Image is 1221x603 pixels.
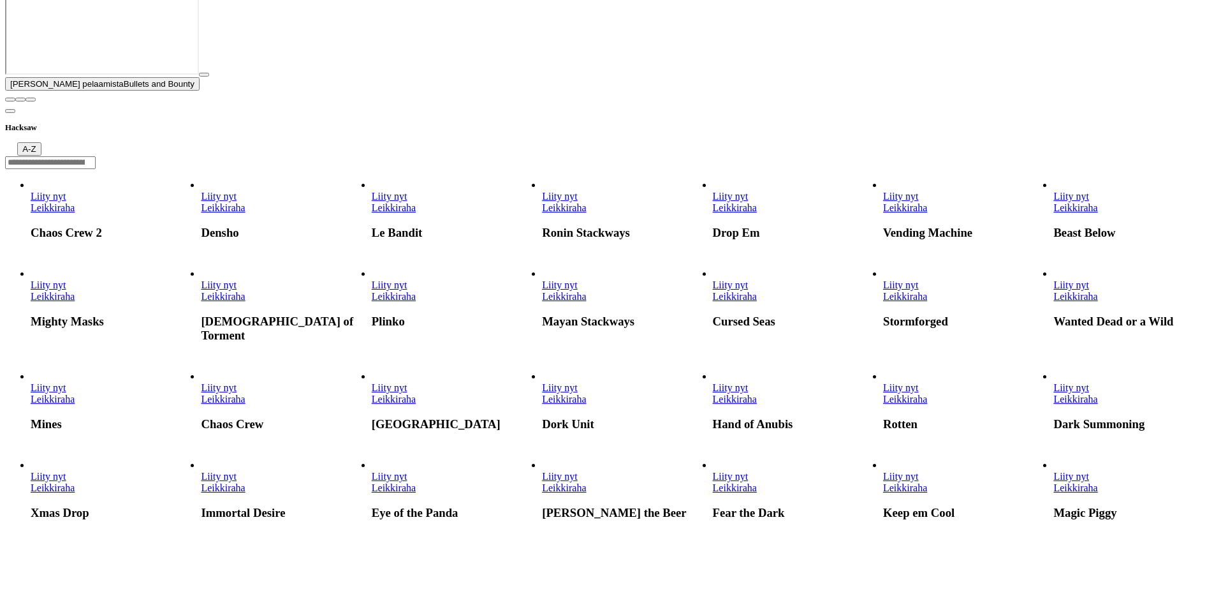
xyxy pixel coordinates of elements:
a: Chaos Crew [201,394,245,405]
article: Beast Below [1053,179,1216,240]
h3: Chaos Crew [201,417,363,431]
h3: Le Bandit [372,226,534,240]
h3: Cursed Seas [713,315,875,329]
a: Mighty Masks [31,279,66,290]
a: Dork Unit [542,394,586,405]
h3: Plinko [372,315,534,329]
a: Magic Piggy [1053,482,1097,493]
article: Magic Piggy [1053,459,1216,520]
h3: Dark Summoning [1053,417,1216,431]
span: A-Z [22,144,36,154]
a: Mines [31,394,75,405]
a: Xmas Drop [31,482,75,493]
span: Liity nyt [883,471,919,482]
span: Liity nyt [31,471,66,482]
article: Densho [201,179,363,240]
article: Xmas Drop [31,459,193,520]
span: Liity nyt [713,471,749,482]
a: Densho [201,191,237,202]
a: Benny the Beer [542,471,578,482]
h3: [DEMOGRAPHIC_DATA] of Torment [201,315,363,343]
h3: Fear the Dark [713,506,875,520]
button: play icon [199,73,209,77]
h3: Keep em Cool [883,506,1046,520]
h3: Eye of the Panda [372,506,534,520]
article: Dark Summoning [1053,371,1216,431]
article: Rip City [372,371,534,431]
button: close icon [5,98,15,101]
span: Liity nyt [31,382,66,393]
span: Liity nyt [542,279,578,290]
a: Xmas Drop [31,471,66,482]
article: Stormforged [883,268,1046,329]
article: Chaos Crew [201,371,363,431]
span: [PERSON_NAME] pelaamista [10,79,124,89]
span: Liity nyt [542,191,578,202]
span: Liity nyt [713,191,749,202]
a: Beast Below [1053,202,1097,213]
article: Benny the Beer [542,459,705,520]
h3: Magic Piggy [1053,506,1216,520]
span: Liity nyt [1053,471,1089,482]
a: Wanted Dead or a Wild [1053,291,1097,302]
article: Keep em Cool [883,459,1046,520]
h3: Dork Unit [542,417,705,431]
a: Le Bandit [372,191,407,202]
a: Fear the Dark [713,482,757,493]
span: Liity nyt [1053,191,1089,202]
a: Plinko [372,279,407,290]
span: Liity nyt [542,382,578,393]
button: fullscreen icon [26,98,36,101]
h3: Densho [201,226,363,240]
a: Hand of Anubis [713,394,757,405]
a: Dork Unit [542,382,578,393]
a: Hand of Anubis [713,382,749,393]
article: Rotten [883,371,1046,431]
a: Eye of the Panda [372,482,416,493]
a: Le Bandit [372,202,416,213]
button: chevron-left icon [5,109,15,113]
a: Keep em Cool [883,471,919,482]
a: Stormforged [883,279,919,290]
a: Rip City [372,394,416,405]
a: Dark Summoning [1053,382,1089,393]
span: Liity nyt [201,471,237,482]
span: Liity nyt [31,279,66,290]
article: Plinko [372,268,534,329]
h3: Xmas Drop [31,506,193,520]
article: Immortal Desire [201,459,363,520]
article: Le Bandit [372,179,534,240]
h3: Rotten [883,417,1046,431]
a: Stormforged [883,291,927,302]
a: Mines [31,382,66,393]
article: Eye of the Panda [372,459,534,520]
a: Dark Summoning [1053,394,1097,405]
h3: [GEOGRAPHIC_DATA] [372,417,534,431]
a: Drop Em [713,191,749,202]
a: Mighty Masks [31,291,75,302]
a: Rotten [883,394,927,405]
span: Liity nyt [372,471,407,482]
h3: [PERSON_NAME] the Beer [542,506,705,520]
h3: Drop Em [713,226,875,240]
a: Ronin Stackways [542,191,578,202]
h3: Stormforged [883,315,1046,329]
a: Chaos Crew 2 [31,202,75,213]
article: Chaos Crew 2 [31,179,193,240]
a: Vending Machine [883,191,919,202]
h3: Mines [31,417,193,431]
a: Keep em Cool [883,482,927,493]
span: Liity nyt [883,191,919,202]
a: Densho [201,202,245,213]
span: Liity nyt [201,382,237,393]
article: Mighty Masks [31,268,193,329]
a: Chaos Crew 2 [31,191,66,202]
a: Beast Below [1053,191,1089,202]
a: Temple of Torment [201,291,245,302]
button: A-Z [17,142,41,156]
h3: Hand of Anubis [713,417,875,431]
span: Liity nyt [713,279,749,290]
a: Fear the Dark [713,471,749,482]
a: Mayan Stackways [542,279,578,290]
span: Liity nyt [883,382,919,393]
